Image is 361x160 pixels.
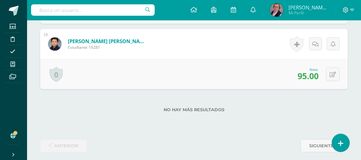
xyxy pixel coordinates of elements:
span: [PERSON_NAME] [PERSON_NAME] [288,4,328,11]
span: Estudiante 19281 [68,44,148,50]
span: Mi Perfil [288,10,328,16]
label: No hay más resultados [40,107,348,112]
span: siguiente [309,140,334,152]
img: b28be7717137b6a515eebc2e74e5da8b.png [48,37,61,51]
img: 0e4f1cb576da62a8f738c592ed7b153b.png [270,3,283,17]
span: anterior [54,140,78,152]
span: 95.00 [298,70,319,82]
input: Busca un usuario... [31,4,155,16]
a: 0 [49,67,63,82]
a: [PERSON_NAME] [PERSON_NAME] [68,38,148,44]
a: siguiente [301,139,348,152]
div: Nota: [298,67,319,72]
